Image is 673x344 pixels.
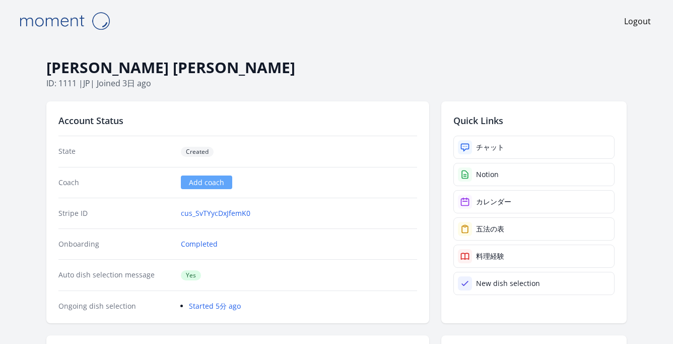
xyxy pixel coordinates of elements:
a: カレンダー [453,190,615,213]
a: Started 5分 ago [189,301,241,311]
a: 料理経験 [453,245,615,268]
a: Add coach [181,176,232,189]
h2: Account Status [58,113,417,128]
dt: State [58,146,173,157]
span: jp [83,78,90,89]
a: New dish selection [453,272,615,295]
div: 五法の表 [476,224,504,234]
div: Notion [476,169,499,180]
a: 五法の表 [453,217,615,241]
a: Completed [181,239,218,249]
span: Yes [181,270,201,280]
dt: Ongoing dish selection [58,301,173,311]
a: チャット [453,136,615,159]
dt: Auto dish selection message [58,270,173,280]
dt: Coach [58,178,173,188]
img: Moment [14,8,115,34]
div: 料理経験 [476,251,504,261]
dt: Onboarding [58,239,173,249]
a: Logout [624,15,651,27]
a: Notion [453,163,615,186]
p: ID: 1111 | | Joined 3日 ago [46,77,627,89]
div: New dish selection [476,278,540,289]
div: カレンダー [476,197,511,207]
h2: Quick Links [453,113,615,128]
dt: Stripe ID [58,208,173,218]
span: Created [181,147,214,157]
a: cus_SvTYycDxJfemK0 [181,208,250,218]
div: チャット [476,142,504,152]
h1: [PERSON_NAME] [PERSON_NAME] [46,58,627,77]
